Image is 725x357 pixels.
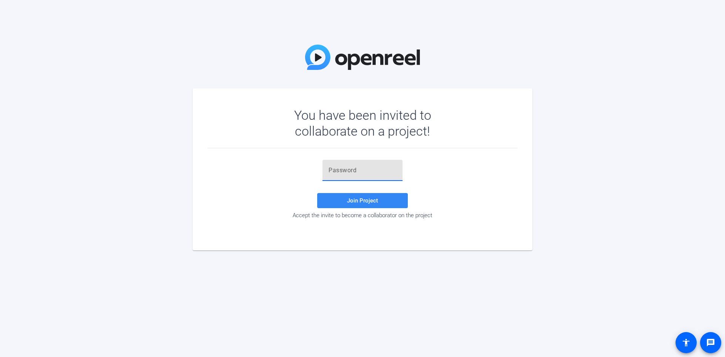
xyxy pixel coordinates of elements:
[208,212,517,219] div: Accept the invite to become a collaborator on the project
[682,338,691,347] mat-icon: accessibility
[706,338,715,347] mat-icon: message
[272,107,453,139] div: You have been invited to collaborate on a project!
[305,45,420,70] img: OpenReel Logo
[347,197,378,204] span: Join Project
[329,166,396,175] input: Password
[317,193,408,208] button: Join Project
